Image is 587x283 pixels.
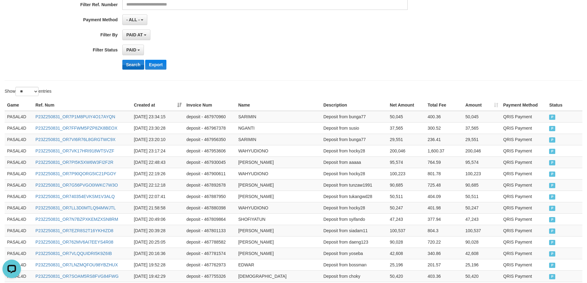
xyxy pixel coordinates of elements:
a: P23Z250831_OR7SOAM5RS8FVG84FWG [35,274,119,279]
button: Open LiveChat chat widget [2,2,21,21]
td: [DEMOGRAPHIC_DATA] [236,270,321,282]
td: [DATE] 21:58:58 [132,202,184,213]
td: deposit - 467900611 [184,168,236,179]
button: PAID [122,45,144,55]
td: [DATE] 23:34:15 [132,111,184,123]
th: Amount: activate to sort column ascending [463,99,501,111]
td: 50,511 [463,191,501,202]
td: NGANTI [236,122,321,134]
td: 50,420 [387,270,425,282]
td: QRIS Payment [501,145,547,156]
td: [DATE] 22:48:43 [132,156,184,168]
td: 47,243 [463,213,501,225]
td: Deposit from hocky28 [321,145,387,156]
td: 37,565 [463,122,501,134]
td: Deposit from hocky28 [321,168,387,179]
td: QRIS Payment [501,202,547,213]
span: PAID [549,137,555,143]
select: Showentries [15,87,39,96]
a: P23Z250831_OR7LL3D0MTLQ94MWJTL [35,205,116,210]
td: PASAL4D [5,248,33,259]
td: 403.36 [425,270,463,282]
td: [DATE] 23:30:28 [132,122,184,134]
a: P23Z250831_OR7VI6R76L8GRGTWC9X [35,137,116,142]
td: SARIMIN [236,134,321,145]
a: P23Z250831_OR7G56PVGO0IWKC7W3O [35,183,118,188]
a: P23Z250831_OR7FFWM5PZP8ZK8BEOX [35,126,117,131]
span: PAID [549,194,555,200]
span: - ALL - [126,17,140,22]
label: Show entries [5,87,51,96]
td: deposit - 467762973 [184,259,236,270]
td: 42,608 [463,248,501,259]
td: deposit - 467953606 [184,145,236,156]
th: Total Fee [425,99,463,111]
td: deposit - 467809864 [184,213,236,225]
td: [DATE] 23:20:10 [132,134,184,145]
td: QRIS Payment [501,259,547,270]
span: PAID [549,228,555,234]
td: [PERSON_NAME] [236,225,321,236]
td: 50,247 [463,202,501,213]
td: 200,046 [463,145,501,156]
td: PASAL4D [5,168,33,179]
td: deposit - 467887950 [184,191,236,202]
td: SARIMIN [236,111,321,123]
td: Deposit from tukangwd28 [321,191,387,202]
td: 95,574 [387,156,425,168]
span: PAID [549,160,555,165]
td: [DATE] 22:07:41 [132,191,184,202]
td: Deposit from syifando [321,213,387,225]
a: P23Z250831_OR7LNZMQFOU98YBZHUX [35,262,118,267]
td: [DATE] 23:17:24 [132,145,184,156]
td: QRIS Payment [501,156,547,168]
td: 90,685 [387,179,425,191]
span: PAID [549,274,555,279]
td: deposit - 467930045 [184,156,236,168]
td: deposit - 467781574 [184,248,236,259]
td: 377.94 [425,213,463,225]
td: 300.52 [425,122,463,134]
td: Deposit from daeng123 [321,236,387,248]
td: 100,223 [387,168,425,179]
span: PAID AT [126,32,143,37]
td: QRIS Payment [501,213,547,225]
td: 400.36 [425,111,463,123]
td: QRIS Payment [501,122,547,134]
td: SHOFIYATUN [236,213,321,225]
td: 90,028 [463,236,501,248]
td: 50,511 [387,191,425,202]
td: QRIS Payment [501,248,547,259]
td: 720.22 [425,236,463,248]
td: PASAL4D [5,236,33,248]
th: Game [5,99,33,111]
th: Payment Method [501,99,547,111]
td: 50,420 [463,270,501,282]
td: PASAL4D [5,202,33,213]
td: Deposit from tunzaw1991 [321,179,387,191]
td: 50,247 [387,202,425,213]
td: deposit - 467970960 [184,111,236,123]
td: Deposit from bunga77 [321,134,387,145]
td: Deposit from siadam11 [321,225,387,236]
a: P23Z250831_OR740354EVKSM1V3ALQ [35,194,115,199]
td: 42,608 [387,248,425,259]
td: 37,565 [387,122,425,134]
td: 29,551 [387,134,425,145]
td: QRIS Payment [501,179,547,191]
span: PAID [549,149,555,154]
button: PAID AT [122,30,150,40]
span: PAID [549,263,555,268]
span: PAID [549,115,555,120]
td: [PERSON_NAME] [236,191,321,202]
span: PAID [549,251,555,257]
td: 90,685 [463,179,501,191]
td: 764.59 [425,156,463,168]
td: 90,028 [387,236,425,248]
span: PAID [126,47,136,52]
th: Name [236,99,321,111]
button: Export [145,60,166,70]
td: Deposit from bossman [321,259,387,270]
a: P23Z250831_OR7VK17HRI918WTSVZF [35,148,114,153]
td: 340.86 [425,248,463,259]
